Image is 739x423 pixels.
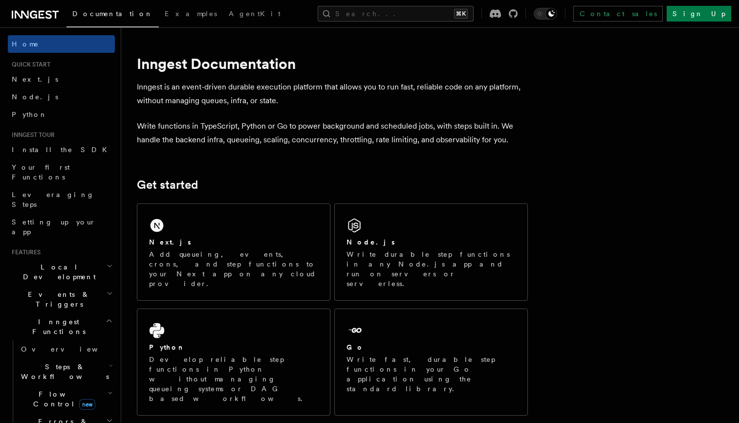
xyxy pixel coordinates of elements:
button: Steps & Workflows [17,358,115,385]
span: Overview [21,345,122,353]
h2: Python [149,342,185,352]
span: Next.js [12,75,58,83]
span: AgentKit [229,10,281,18]
span: Flow Control [17,389,108,409]
a: PythonDevelop reliable step functions in Python without managing queueing systems or DAG based wo... [137,309,330,416]
p: Write fast, durable step functions in your Go application using the standard library. [347,355,516,394]
span: Python [12,111,47,118]
button: Local Development [8,258,115,286]
span: new [79,399,95,410]
a: Examples [159,3,223,26]
a: Next.js [8,70,115,88]
button: Inngest Functions [8,313,115,340]
span: Documentation [72,10,153,18]
span: Home [12,39,39,49]
h2: Node.js [347,237,395,247]
p: Develop reliable step functions in Python without managing queueing systems or DAG based workflows. [149,355,318,403]
span: Events & Triggers [8,289,107,309]
p: Write durable step functions in any Node.js app and run on servers or serverless. [347,249,516,289]
a: Contact sales [573,6,663,22]
button: Toggle dark mode [534,8,557,20]
span: Local Development [8,262,107,282]
span: Setting up your app [12,218,96,236]
a: Overview [17,340,115,358]
span: Install the SDK [12,146,113,154]
a: Install the SDK [8,141,115,158]
span: Inngest tour [8,131,55,139]
h2: Next.js [149,237,191,247]
a: Node.js [8,88,115,106]
span: Quick start [8,61,50,68]
p: Add queueing, events, crons, and step functions to your Next app on any cloud provider. [149,249,318,289]
span: Leveraging Steps [12,191,94,208]
a: Home [8,35,115,53]
span: Node.js [12,93,58,101]
span: Features [8,248,41,256]
p: Write functions in TypeScript, Python or Go to power background and scheduled jobs, with steps bu... [137,119,528,147]
a: Setting up your app [8,213,115,241]
a: Get started [137,178,198,192]
button: Search...⌘K [318,6,474,22]
p: Inngest is an event-driven durable execution platform that allows you to run fast, reliable code ... [137,80,528,108]
span: Steps & Workflows [17,362,109,381]
a: Documentation [66,3,159,27]
a: Leveraging Steps [8,186,115,213]
a: Next.jsAdd queueing, events, crons, and step functions to your Next app on any cloud provider. [137,203,330,301]
a: GoWrite fast, durable step functions in your Go application using the standard library. [334,309,528,416]
h1: Inngest Documentation [137,55,528,72]
span: Examples [165,10,217,18]
h2: Go [347,342,364,352]
a: Python [8,106,115,123]
span: Your first Functions [12,163,70,181]
a: Your first Functions [8,158,115,186]
a: AgentKit [223,3,286,26]
button: Flow Controlnew [17,385,115,413]
a: Node.jsWrite durable step functions in any Node.js app and run on servers or serverless. [334,203,528,301]
kbd: ⌘K [454,9,468,19]
span: Inngest Functions [8,317,106,336]
a: Sign Up [667,6,731,22]
button: Events & Triggers [8,286,115,313]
